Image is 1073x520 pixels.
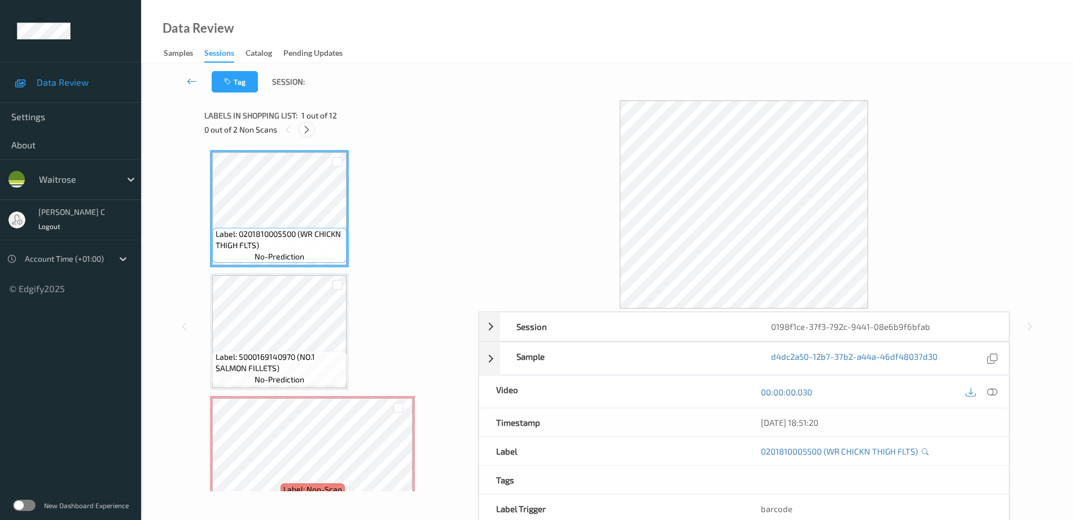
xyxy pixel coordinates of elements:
span: no-prediction [255,374,304,385]
div: Pending Updates [283,47,343,61]
div: Data Review [163,23,234,34]
span: Label: Non-Scan [283,484,342,495]
div: Sample [500,342,754,374]
a: Catalog [246,46,283,61]
span: Label: 5000169140970 (NO.1 SALMON FILLETS) [216,351,344,374]
div: Session [500,312,754,341]
div: [DATE] 18:51:20 [761,417,992,428]
div: Catalog [246,47,272,61]
a: Samples [164,46,204,61]
div: Tags [479,466,744,494]
div: Timestamp [479,408,744,437]
button: Tag [212,71,258,92]
div: Samples [164,47,193,61]
div: 0198f1ce-37f3-792c-9441-08e6b9f6bfab [754,312,1009,341]
a: 0201810005500 (WR CHICKN THIGH FLTS) [761,446,918,457]
div: Label [479,437,744,465]
a: Pending Updates [283,46,354,61]
div: Video [479,376,744,408]
div: Session0198f1ce-37f3-792c-9441-08e6b9f6bfab [479,312,1009,341]
span: Labels in shopping list: [204,110,297,121]
a: Sessions [204,46,246,63]
a: d4dc2a50-12b7-37b2-a44a-46df48037d30 [771,351,938,366]
div: Sessions [204,47,234,63]
span: no-prediction [255,251,304,262]
div: 0 out of 2 Non Scans [204,122,470,136]
div: Sampled4dc2a50-12b7-37b2-a44a-46df48037d30 [479,342,1009,375]
span: 1 out of 12 [301,110,337,121]
span: Label: 0201810005500 (WR CHICKN THIGH FLTS) [216,228,344,251]
a: 00:00:00.030 [761,386,812,398]
span: Session: [272,76,305,87]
